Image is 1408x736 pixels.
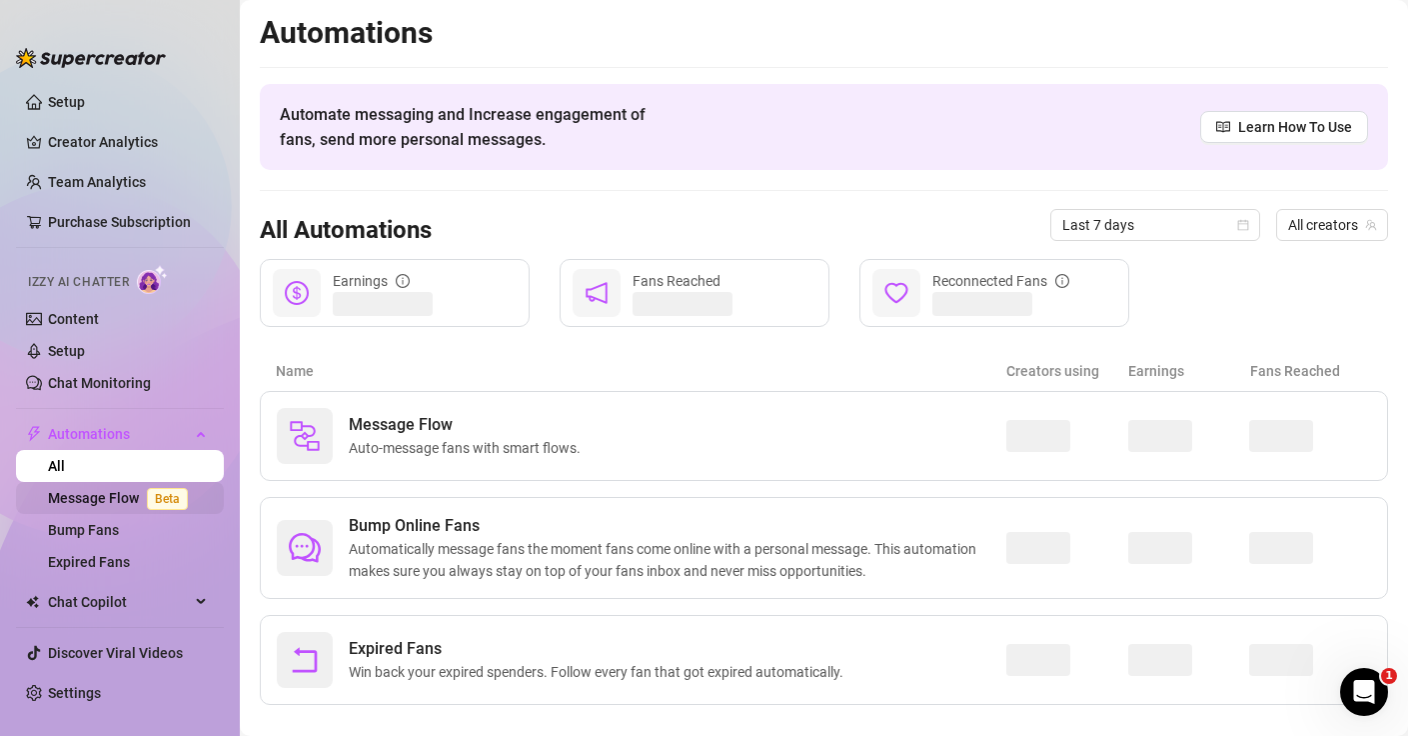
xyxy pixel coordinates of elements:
iframe: Intercom live chat [1340,668,1388,716]
span: Automate messaging and Increase engagement of fans, send more personal messages. [280,102,665,152]
span: thunderbolt [26,426,42,442]
img: Chat Copilot [26,595,39,609]
span: Win back your expired spenders. Follow every fan that got expired automatically. [349,661,851,683]
span: calendar [1237,219,1249,231]
span: Chat Copilot [48,586,190,618]
div: Reconnected Fans [932,270,1069,292]
span: dollar [285,281,309,305]
a: Creator Analytics [48,126,208,158]
span: Message Flow [349,413,589,437]
a: Expired Fans [48,554,130,570]
span: info-circle [396,274,410,288]
a: Content [48,311,99,327]
a: Message FlowBeta [48,490,196,506]
article: Fans Reached [1250,360,1372,382]
span: Learn How To Use [1238,116,1352,138]
a: Setup [48,94,85,110]
span: 1 [1381,668,1397,684]
h3: All Automations [260,215,432,247]
img: AI Chatter [137,265,168,294]
a: Discover Viral Videos [48,645,183,661]
span: heart [884,281,908,305]
img: svg%3e [289,420,321,452]
span: Expired Fans [349,637,851,661]
article: Name [276,360,1006,382]
a: Settings [48,685,101,701]
span: Last 7 days [1062,210,1248,240]
a: Setup [48,343,85,359]
span: team [1365,219,1377,231]
span: info-circle [1055,274,1069,288]
span: All creators [1288,210,1376,240]
a: Team Analytics [48,174,146,190]
span: notification [585,281,609,305]
h2: Automations [260,14,1388,52]
span: Fans Reached [633,273,720,289]
article: Creators using [1006,360,1128,382]
span: rollback [289,644,321,676]
span: Automatically message fans the moment fans come online with a personal message. This automation m... [349,538,1006,582]
a: Chat Monitoring [48,375,151,391]
a: Purchase Subscription [48,206,208,238]
span: Bump Online Fans [349,514,1006,538]
span: comment [289,532,321,564]
span: Beta [147,488,188,510]
span: Automations [48,418,190,450]
article: Earnings [1128,360,1250,382]
span: Izzy AI Chatter [28,273,129,292]
a: Bump Fans [48,522,119,538]
div: Earnings [333,270,410,292]
img: logo-BBDzfeDw.svg [16,48,166,68]
a: All [48,458,65,474]
a: Learn How To Use [1200,111,1368,143]
span: read [1216,120,1230,134]
span: Auto-message fans with smart flows. [349,437,589,459]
